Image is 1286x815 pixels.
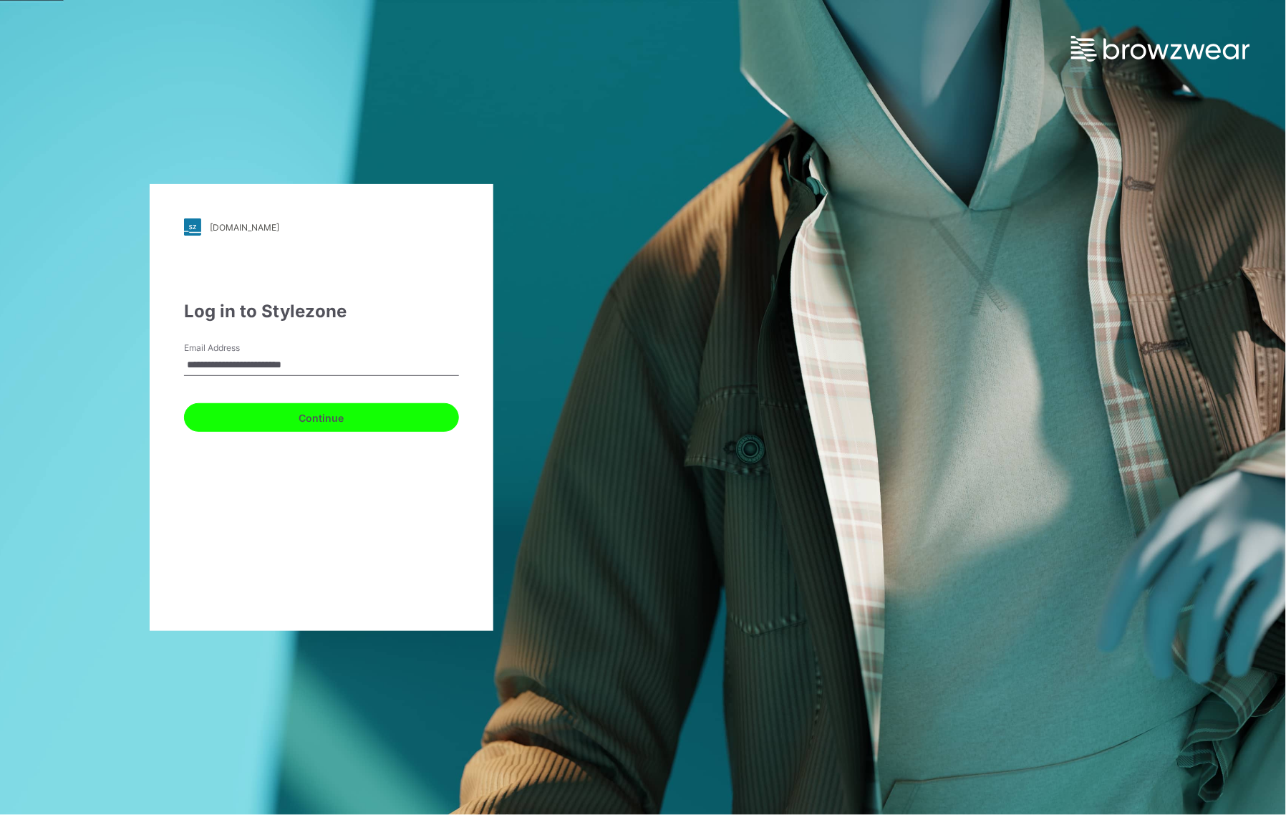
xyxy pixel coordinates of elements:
div: Log in to Stylezone [184,299,459,324]
a: [DOMAIN_NAME] [184,218,459,236]
img: browzwear-logo.e42bd6dac1945053ebaf764b6aa21510.svg [1071,36,1250,62]
img: stylezone-logo.562084cfcfab977791bfbf7441f1a819.svg [184,218,201,236]
button: Continue [184,403,459,432]
div: [DOMAIN_NAME] [210,222,279,233]
label: Email Address [184,342,284,355]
